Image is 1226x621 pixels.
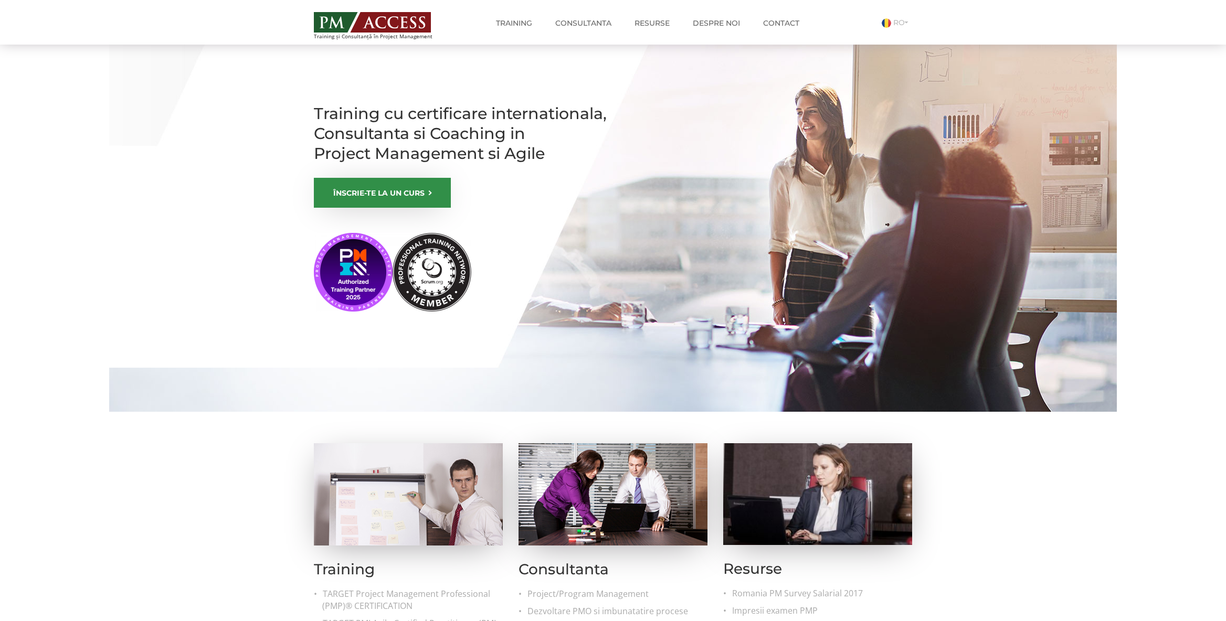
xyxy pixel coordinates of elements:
span: Training și Consultanță în Project Management [314,34,452,39]
a: TARGET Project Management Professional (PMP)® CERTIFICATION [322,588,503,612]
img: Resurse [723,443,912,545]
a: ÎNSCRIE-TE LA UN CURS [314,178,451,208]
a: Dezvoltare PMO si imbunatatire procese [527,605,707,617]
a: Training [488,13,540,34]
h2: Resurse [723,561,912,577]
a: Contact [755,13,807,34]
img: PMI [314,233,471,312]
a: Training și Consultanță în Project Management [314,9,452,39]
img: Training [314,443,503,545]
a: Impresii examen PMP [732,605,912,617]
h1: Training cu certificare internationala, Consultanta si Coaching in Project Management si Agile [314,104,608,164]
a: RO [882,18,912,27]
h2: Consultanta [519,561,707,577]
img: PM ACCESS - Echipa traineri si consultanti certificati PMP: Narciss Popescu, Mihai Olaru, Monica ... [314,12,431,33]
img: Romana [882,18,891,28]
img: Consultanta [519,443,707,545]
h2: Training [314,561,503,577]
a: Resurse [627,13,678,34]
a: Project/Program Management [527,588,707,600]
a: Romania PM Survey Salarial 2017 [732,587,912,599]
a: Despre noi [685,13,748,34]
a: Consultanta [547,13,619,34]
